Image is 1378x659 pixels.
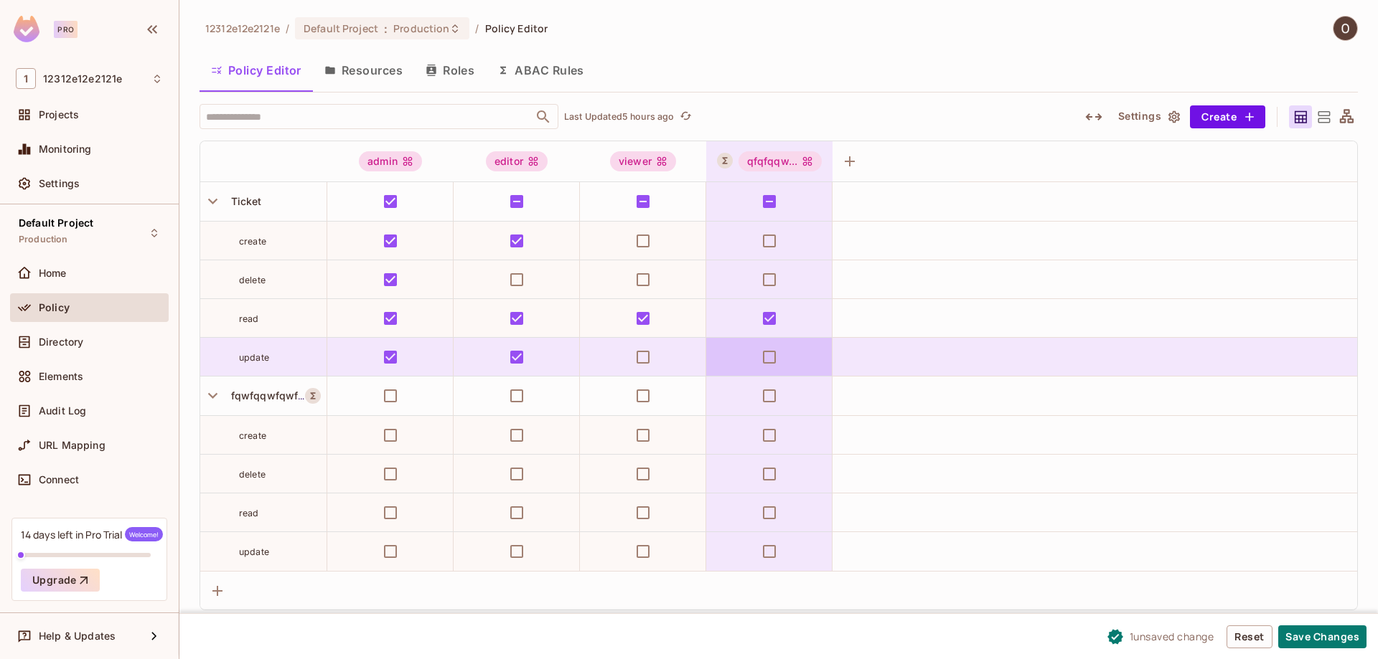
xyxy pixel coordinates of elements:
span: create [239,430,266,441]
span: Default Project [304,22,378,35]
span: Refresh is not available in edit mode. [674,108,694,125]
span: Help & Updates [39,630,116,642]
span: read [239,508,259,518]
button: Policy Editor [200,52,313,88]
div: admin [359,151,422,171]
span: : [383,23,388,34]
span: create [239,236,266,247]
span: URL Mapping [39,440,106,451]
span: Welcome! [125,527,163,541]
span: Default Project [19,217,93,229]
div: qfqfqqw... [739,151,822,171]
span: qfqfqqwqwfq [739,151,822,171]
button: Create [1190,105,1265,128]
li: / [475,22,479,35]
span: Policy Editor [485,22,548,35]
img: Олександр Зиков [1334,16,1357,40]
button: Save Changes [1278,625,1367,648]
span: delete [239,275,266,285]
span: 1 unsaved change [1130,629,1214,644]
span: Connect [39,474,79,485]
span: update [239,352,269,363]
span: Workspace: 12312e12e2121e [43,73,122,85]
span: Audit Log [39,405,86,417]
span: fqwfqqwfqwfqfwqf [225,389,327,402]
button: Reset [1227,625,1272,648]
button: Settings [1112,105,1184,128]
span: Directory [39,336,83,348]
span: Production [393,22,449,35]
p: Last Updated 5 hours ago [564,111,674,123]
span: Projects [39,109,79,120]
span: Monitoring [39,143,92,155]
span: refresh [680,110,692,124]
div: Pro [54,21,78,38]
span: 1 [16,68,36,89]
span: Settings [39,178,80,189]
button: Upgrade [21,569,100,592]
button: A Resource Set is a dynamically conditioned resource, defined by real-time criteria. [305,388,321,404]
button: ABAC Rules [486,52,596,88]
span: the active workspace [205,22,280,35]
span: read [239,313,259,324]
li: / [286,22,289,35]
div: viewer [610,151,676,171]
button: refresh [677,108,694,125]
span: Home [39,267,67,279]
img: SReyMgAAAABJRU5ErkJggg== [14,16,39,42]
button: A User Set is a dynamically conditioned role, grouping users based on real-time criteria. [717,153,733,169]
span: Production [19,234,68,245]
button: Resources [313,52,414,88]
span: Ticket [225,195,262,207]
button: Open [533,107,553,127]
div: editor [486,151,548,171]
span: Elements [39,371,83,382]
span: update [239,546,269,557]
div: 14 days left in Pro Trial [21,527,163,541]
span: Policy [39,302,70,313]
span: delete [239,469,266,480]
button: Roles [414,52,486,88]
